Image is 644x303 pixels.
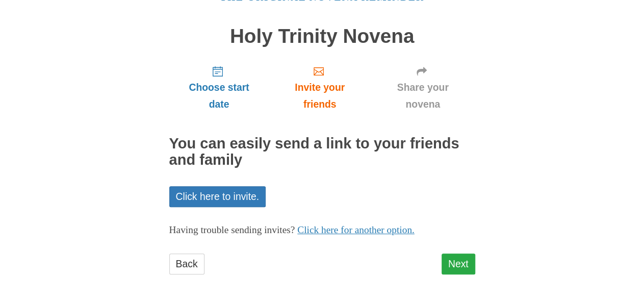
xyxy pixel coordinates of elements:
a: Click here for another option. [297,224,415,235]
h2: You can easily send a link to your friends and family [169,136,475,168]
span: Share your novena [381,79,465,113]
a: Click here to invite. [169,186,266,207]
span: Having trouble sending invites? [169,224,295,235]
span: Invite your friends [279,79,360,113]
a: Next [442,254,475,274]
a: Back [169,254,204,274]
h1: Holy Trinity Novena [169,26,475,47]
a: Invite your friends [269,57,370,118]
a: Choose start date [169,57,269,118]
span: Choose start date [179,79,259,113]
a: Share your novena [371,57,475,118]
